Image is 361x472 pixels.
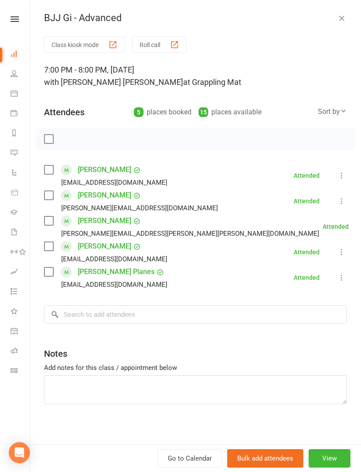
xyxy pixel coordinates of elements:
div: [EMAIL_ADDRESS][DOMAIN_NAME] [61,177,167,188]
a: Assessments [11,263,30,282]
a: What's New [11,302,30,322]
div: Attended [323,223,349,230]
div: Attended [294,198,320,204]
a: People [11,65,30,84]
a: [PERSON_NAME] [78,188,131,202]
div: Notes [44,348,67,360]
div: Add notes for this class / appointment below [44,362,347,373]
div: places available [199,106,262,118]
div: [PERSON_NAME][EMAIL_ADDRESS][DOMAIN_NAME] [61,202,218,214]
div: Attended [294,172,320,179]
a: Payments [11,104,30,124]
a: Reports [11,124,30,144]
a: Class kiosk mode [11,362,30,381]
a: General attendance kiosk mode [11,322,30,342]
div: 7:00 PM - 8:00 PM, [DATE] [44,64,347,88]
div: 15 [199,107,208,117]
div: BJJ Gi - Advanced [30,12,361,24]
div: [EMAIL_ADDRESS][DOMAIN_NAME] [61,253,167,265]
a: [PERSON_NAME] [78,163,131,177]
a: Roll call kiosk mode [11,342,30,362]
div: places booked [134,106,192,118]
a: [PERSON_NAME] [78,214,131,228]
div: Attended [294,274,320,281]
button: View [309,449,350,468]
a: [PERSON_NAME] [78,239,131,253]
div: Attended [294,249,320,255]
a: [PERSON_NAME] Planes [78,265,155,279]
span: with [PERSON_NAME] [PERSON_NAME] [44,77,183,87]
a: Dashboard [11,45,30,65]
button: Roll call [132,37,187,53]
input: Search to add attendees [44,305,347,324]
div: 5 [134,107,144,117]
div: [PERSON_NAME][EMAIL_ADDRESS][PERSON_NAME][PERSON_NAME][DOMAIN_NAME] [61,228,319,239]
button: Bulk add attendees [227,449,303,468]
a: Product Sales [11,183,30,203]
div: Open Intercom Messenger [9,442,30,463]
span: at Grappling Mat [183,77,241,87]
div: Attendees [44,106,85,118]
div: Sort by [318,106,347,117]
button: Class kiosk mode [44,37,125,53]
a: Calendar [11,84,30,104]
a: Go to Calendar [158,449,222,468]
div: [EMAIL_ADDRESS][DOMAIN_NAME] [61,279,167,290]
